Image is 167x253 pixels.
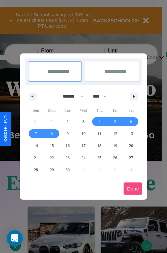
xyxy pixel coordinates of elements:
[28,128,44,140] button: 7
[123,152,139,164] button: 27
[3,115,8,142] div: Give Feedback
[51,116,53,128] span: 1
[113,140,117,152] span: 19
[28,152,44,164] button: 21
[60,152,75,164] button: 23
[123,140,139,152] button: 20
[92,152,107,164] button: 25
[66,140,70,152] span: 16
[75,140,91,152] button: 17
[81,140,86,152] span: 17
[97,152,101,164] span: 25
[97,140,101,152] span: 18
[130,116,132,128] span: 6
[114,116,116,128] span: 5
[50,140,54,152] span: 15
[60,105,75,116] span: Tue
[28,105,44,116] span: Sun
[81,128,86,140] span: 10
[60,116,75,128] button: 2
[60,128,75,140] button: 9
[75,116,91,128] button: 3
[107,116,123,128] button: 5
[129,140,133,152] span: 20
[75,105,91,116] span: Wed
[66,152,70,164] span: 23
[60,140,75,152] button: 16
[75,128,91,140] button: 10
[92,140,107,152] button: 18
[50,152,54,164] span: 22
[98,128,102,140] span: 11
[35,128,37,140] span: 7
[113,128,117,140] span: 12
[44,105,59,116] span: Mon
[107,105,123,116] span: Fri
[92,128,107,140] button: 11
[51,128,53,140] span: 8
[34,164,38,176] span: 28
[44,116,59,128] button: 1
[34,140,38,152] span: 14
[123,116,139,128] button: 6
[92,105,107,116] span: Thu
[60,164,75,176] button: 30
[44,140,59,152] button: 15
[28,164,44,176] button: 28
[107,152,123,164] button: 26
[107,128,123,140] button: 12
[28,140,44,152] button: 14
[129,152,133,164] span: 27
[34,152,38,164] span: 21
[82,116,85,128] span: 3
[113,152,117,164] span: 26
[98,116,100,128] span: 4
[92,116,107,128] button: 4
[123,128,139,140] button: 13
[67,128,69,140] span: 9
[7,230,23,246] div: Open Intercom Messenger
[66,164,70,176] span: 30
[44,164,59,176] button: 29
[107,140,123,152] button: 19
[75,152,91,164] button: 24
[44,152,59,164] button: 22
[123,105,139,116] span: Sat
[67,116,69,128] span: 2
[124,182,142,195] button: Done
[129,128,133,140] span: 13
[50,164,54,176] span: 29
[44,128,59,140] button: 8
[81,152,86,164] span: 24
